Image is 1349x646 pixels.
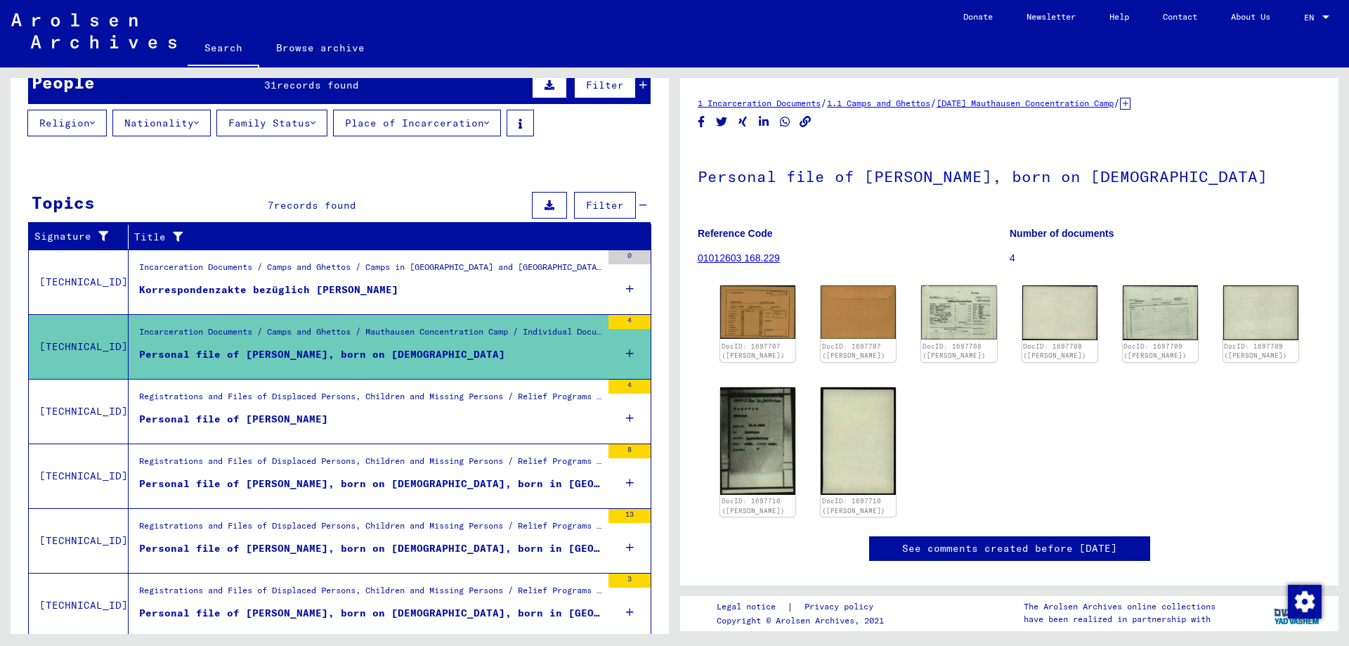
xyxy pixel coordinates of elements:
[1223,285,1298,340] img: 002.jpg
[216,110,327,136] button: Family Status
[717,600,890,614] div: |
[32,70,95,95] div: People
[694,113,709,131] button: Share on Facebook
[1024,613,1216,626] p: have been realized in partnership with
[1123,342,1187,360] a: DocID: 1697709 ([PERSON_NAME])
[1224,342,1287,360] a: DocID: 1697709 ([PERSON_NAME])
[821,96,827,109] span: /
[717,614,890,627] p: Copyright © Arolsen Archives, 2021
[827,98,930,108] a: 1.1 Camps and Ghettos
[778,113,793,131] button: Share on WhatsApp
[29,573,129,638] td: [TECHNICAL_ID]
[937,98,1114,108] a: [DATE] Mauthausen Concentration Camp
[112,110,211,136] button: Nationality
[1271,595,1324,631] img: yv_logo.png
[139,347,505,362] div: Personal file of [PERSON_NAME], born on [DEMOGRAPHIC_DATA]
[264,79,277,91] span: 31
[923,342,986,360] a: DocID: 1697708 ([PERSON_NAME])
[921,285,996,340] img: 001.jpg
[608,509,651,523] div: 13
[930,96,937,109] span: /
[34,229,117,244] div: Signature
[574,72,636,98] button: Filter
[698,228,773,239] b: Reference Code
[139,325,601,345] div: Incarceration Documents / Camps and Ghettos / Mauthausen Concentration Camp / Individual Document...
[1287,584,1321,618] div: Change consent
[821,285,896,339] img: 002.jpg
[139,412,328,427] div: Personal file of [PERSON_NAME]
[822,497,885,515] a: DocID: 1697710 ([PERSON_NAME])
[188,31,259,67] a: Search
[757,113,771,131] button: Share on LinkedIn
[717,600,787,614] a: Legal notice
[139,519,601,564] div: Registrations and Files of Displaced Persons, Children and Missing Persons / Relief Programs of V...
[586,199,624,212] span: Filter
[1304,13,1319,22] span: EN
[1023,342,1086,360] a: DocID: 1697708 ([PERSON_NAME])
[722,342,785,360] a: DocID: 1697707 ([PERSON_NAME])
[1024,600,1216,613] p: The Arolsen Archives online collections
[1022,285,1097,340] img: 002.jpg
[715,113,729,131] button: Share on Twitter
[139,261,601,280] div: Incarceration Documents / Camps and Ghettos / Camps in [GEOGRAPHIC_DATA] and [GEOGRAPHIC_DATA] / ...
[722,497,785,515] a: DocID: 1697710 ([PERSON_NAME])
[720,387,795,496] img: 001.jpg
[1288,585,1322,619] img: Change consent
[139,606,601,621] div: Personal file of [PERSON_NAME], born on [DEMOGRAPHIC_DATA], born in [GEOGRAPHIC_DATA]
[333,110,501,136] button: Place of Incarceration
[902,541,1117,556] a: See comments created before [DATE]
[793,600,890,614] a: Privacy policy
[11,13,176,49] img: Arolsen_neg.svg
[34,226,131,248] div: Signature
[139,283,398,297] div: Korrespondenzakte bezüglich [PERSON_NAME]
[29,444,129,508] td: [TECHNICAL_ID]
[822,342,885,360] a: DocID: 1697707 ([PERSON_NAME])
[29,379,129,444] td: [TECHNICAL_ID]
[139,477,601,491] div: Personal file of [PERSON_NAME], born on [DEMOGRAPHIC_DATA], born in [GEOGRAPHIC_DATA]
[29,508,129,573] td: [TECHNICAL_ID]
[698,98,821,108] a: 1 Incarceration Documents
[27,110,107,136] button: Religion
[134,230,623,245] div: Title
[1010,228,1114,239] b: Number of documents
[821,387,896,496] img: 002.jpg
[1010,251,1321,266] p: 4
[139,455,601,474] div: Registrations and Files of Displaced Persons, Children and Missing Persons / Relief Programs of V...
[586,79,624,91] span: Filter
[259,31,382,65] a: Browse archive
[698,144,1321,206] h1: Personal file of [PERSON_NAME], born on [DEMOGRAPHIC_DATA]
[139,584,601,604] div: Registrations and Files of Displaced Persons, Children and Missing Persons / Relief Programs of V...
[134,226,637,248] div: Title
[1123,285,1198,340] img: 001.jpg
[608,444,651,458] div: 8
[139,390,601,410] div: Registrations and Files of Displaced Persons, Children and Missing Persons / Relief Programs of V...
[139,541,601,556] div: Personal file of [PERSON_NAME], born on [DEMOGRAPHIC_DATA], born in [GEOGRAPHIC_DATA] and of furt...
[608,574,651,588] div: 3
[1114,96,1120,109] span: /
[720,285,795,339] img: 001.jpg
[698,252,780,264] a: 01012603 168.229
[798,113,813,131] button: Copy link
[277,79,359,91] span: records found
[736,113,750,131] button: Share on Xing
[574,192,636,219] button: Filter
